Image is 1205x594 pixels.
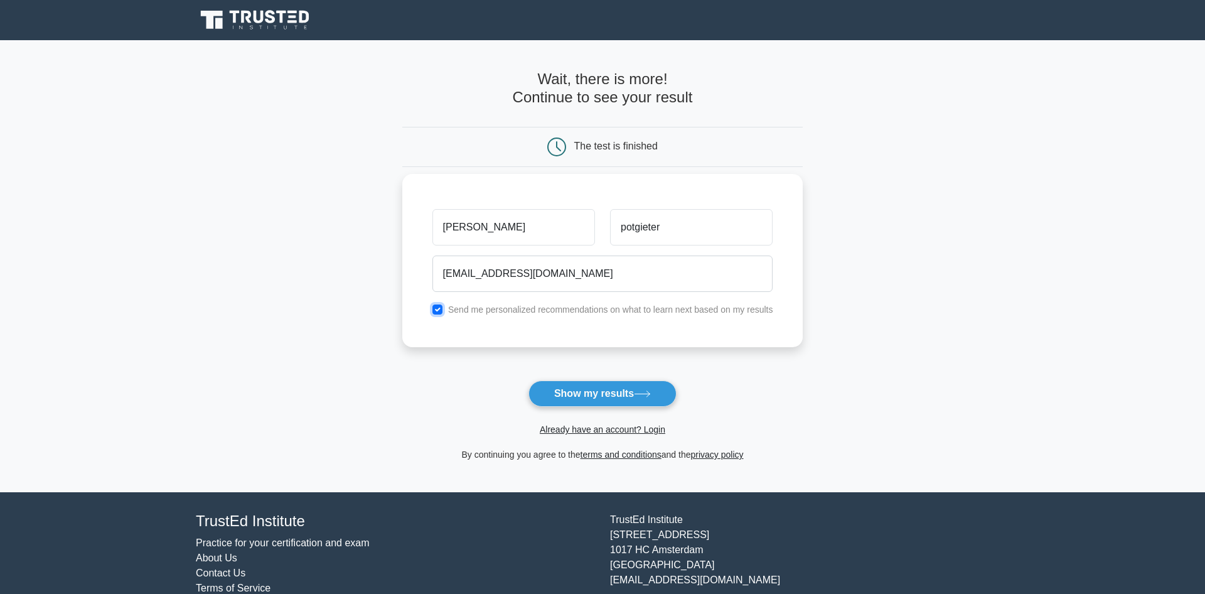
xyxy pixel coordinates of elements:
[528,381,677,407] button: Show my results
[540,424,665,435] a: Already have an account? Login
[196,512,595,531] h4: TrustEd Institute
[574,141,658,151] div: The test is finished
[402,70,803,107] h4: Wait, there is more! Continue to see your result
[196,537,370,548] a: Practice for your certification and exam
[196,568,245,578] a: Contact Us
[691,450,744,460] a: privacy policy
[196,583,270,593] a: Terms of Service
[432,209,595,246] input: First name
[395,447,811,462] div: By continuing you agree to the and the
[448,305,773,315] label: Send me personalized recommendations on what to learn next based on my results
[432,256,773,292] input: Email
[196,553,237,563] a: About Us
[581,450,661,460] a: terms and conditions
[610,209,773,246] input: Last name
